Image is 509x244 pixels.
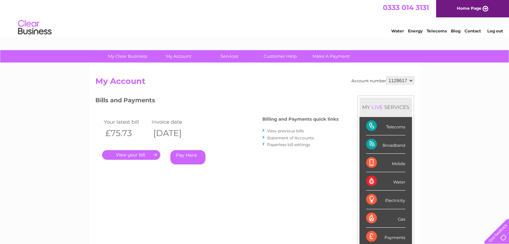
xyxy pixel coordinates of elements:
[370,104,384,110] div: LIVE
[366,209,405,228] div: Gas
[18,17,52,38] img: logo.png
[304,50,359,63] a: Make A Payment
[95,77,414,89] h2: My Account
[267,135,314,140] a: Statement of Accounts
[351,77,414,85] div: Account number
[102,126,150,140] th: £75.73
[366,172,405,191] div: Water
[262,117,339,122] h4: Billing and Payments quick links
[100,50,155,63] a: My Clear Business
[366,117,405,135] div: Telecoms
[408,28,423,33] a: Energy
[383,3,429,12] a: 0333 014 3131
[102,150,160,160] a: .
[95,96,339,107] h3: Bills and Payments
[366,191,405,209] div: Electricity
[451,28,460,33] a: Blog
[170,150,205,164] a: Pay Here
[202,50,257,63] a: Services
[102,117,150,126] td: Your latest bill
[150,126,198,140] th: [DATE]
[464,28,481,33] a: Contact
[487,28,503,33] a: Log out
[366,135,405,154] div: Broadband
[359,98,412,117] div: MY SERVICES
[391,28,404,33] a: Water
[151,50,206,63] a: My Account
[427,28,447,33] a: Telecoms
[253,50,308,63] a: Customer Help
[150,117,198,126] td: Invoice date
[267,142,310,147] a: Paperless bill settings
[97,4,413,32] div: Clear Business is a trading name of Verastar Limited (registered in [GEOGRAPHIC_DATA] No. 3667643...
[366,154,405,172] div: Mobile
[267,128,304,133] a: View previous bills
